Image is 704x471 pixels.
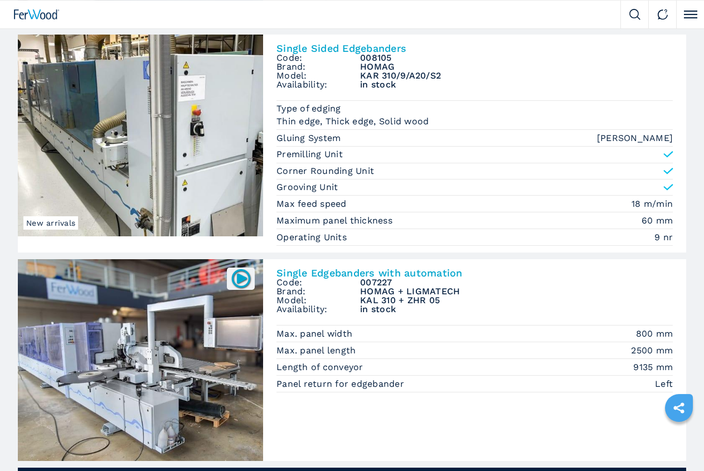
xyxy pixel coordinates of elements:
p: Corner Rounding Unit [276,165,374,177]
em: 800 mm [636,327,673,340]
em: [PERSON_NAME] [597,132,673,144]
h2: Single Edgebanders with automation [276,268,673,278]
p: Length of conveyor [276,361,366,373]
p: Panel return for edgebander [276,378,407,390]
h3: 008105 [360,54,673,62]
span: Model: [276,71,360,80]
p: Gluing System [276,132,344,144]
span: Brand: [276,287,360,296]
span: Model: [276,296,360,305]
button: Click to toggle menu [676,1,704,28]
p: Maximum panel thickness [276,215,395,227]
span: Code: [276,54,360,62]
img: Single Sided Edgebanders HOMAG KAR 310/9/A20/S2 [18,35,263,236]
em: 18 m/min [632,197,673,210]
p: Premilling Unit [276,148,343,161]
p: Max. panel width [276,328,355,340]
p: Operating Units [276,231,349,244]
a: sharethis [665,394,693,422]
h3: KAR 310/9/A20/S2 [360,71,673,80]
span: Code: [276,278,360,287]
span: Availability: [276,80,360,89]
iframe: Chat [657,421,696,463]
em: 9135 mm [633,361,673,373]
span: in stock [360,305,673,314]
em: Thin edge, Thick edge, Solid wood [276,115,673,128]
h3: HOMAG [360,62,673,71]
span: in stock [360,80,673,89]
h3: HOMAG + LIGMATECH [360,287,673,296]
img: Single Edgebanders with automation HOMAG + LIGMATECH KAL 310 + ZHR 05 [18,259,263,461]
span: New arrivals [23,216,78,230]
h3: 007227 [360,278,673,287]
span: Availability: [276,305,360,314]
a: Single Edgebanders with automation HOMAG + LIGMATECH KAL 310 + ZHR 05007227Single Edgebanders wit... [18,259,686,461]
p: Max. panel length [276,344,359,357]
em: 60 mm [642,214,673,227]
img: 007227 [230,268,252,289]
em: Left [655,377,673,390]
h2: Single Sided Edgebanders [276,43,673,54]
p: Max feed speed [276,198,349,210]
img: Search [629,9,640,20]
em: 9 nr [654,231,673,244]
span: Brand: [276,62,360,71]
em: 2500 mm [631,344,673,357]
img: Ferwood [14,9,60,20]
p: Grooving Unit [276,181,338,193]
img: Contact us [657,9,668,20]
a: Single Sided Edgebanders HOMAG KAR 310/9/A20/S2New arrivalsSingle Sided EdgebandersCode:008105Bra... [18,35,686,253]
h3: KAL 310 + ZHR 05 [360,296,673,305]
p: Type of edging [276,103,344,115]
